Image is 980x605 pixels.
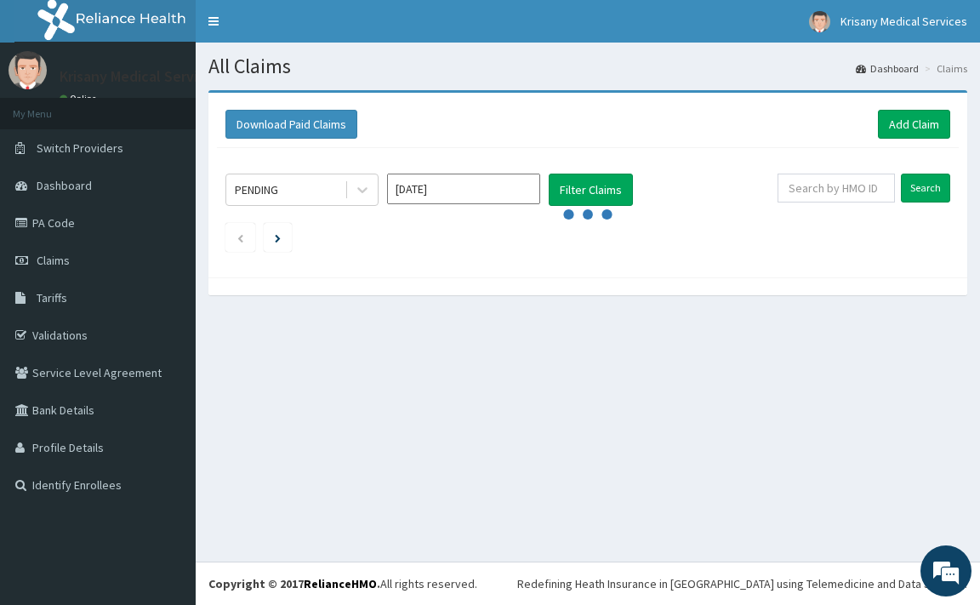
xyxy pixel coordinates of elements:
input: Select Month and Year [387,174,540,204]
a: Online [60,93,100,105]
span: Switch Providers [37,140,123,156]
footer: All rights reserved. [196,562,980,605]
h1: All Claims [208,55,967,77]
a: Previous page [236,230,244,245]
p: Krisany Medical Services [60,69,220,84]
li: Claims [920,61,967,76]
svg: audio-loading [562,189,613,240]
span: Krisany Medical Services [840,14,967,29]
div: PENDING [235,181,278,198]
input: Search by HMO ID [778,174,895,203]
span: Tariffs [37,290,67,305]
a: Next page [275,230,281,245]
span: Claims [37,253,70,268]
strong: Copyright © 2017 . [208,576,380,591]
span: Dashboard [37,178,92,193]
img: User Image [9,51,47,89]
img: User Image [809,11,830,32]
a: Dashboard [856,61,919,76]
a: RelianceHMO [304,576,377,591]
button: Download Paid Claims [225,110,357,139]
input: Search [901,174,950,203]
button: Filter Claims [549,174,633,206]
div: Redefining Heath Insurance in [GEOGRAPHIC_DATA] using Telemedicine and Data Science! [517,575,967,592]
a: Add Claim [878,110,950,139]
